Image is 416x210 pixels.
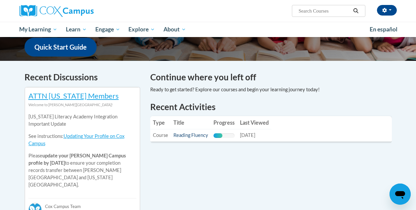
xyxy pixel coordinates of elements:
[28,108,136,193] div: Please to ensure your completion records transfer between [PERSON_NAME][GEOGRAPHIC_DATA] and [US_...
[28,153,126,166] b: update your [PERSON_NAME] Campus profile by [DATE]
[298,7,351,15] input: Search Courses
[15,22,62,37] a: My Learning
[95,25,120,33] span: Engage
[128,25,155,33] span: Explore
[150,71,392,84] h4: Continue where you left off
[150,101,392,113] h1: Recent Activities
[28,133,124,146] a: Updating Your Profile on Cox Campus
[390,184,411,205] iframe: Button to launch messaging window
[24,38,97,57] a: Quick Start Guide
[91,22,124,37] a: Engage
[351,7,361,15] button: Search
[19,25,57,33] span: My Learning
[370,26,397,33] span: En español
[173,132,208,138] a: Reading Fluency
[171,116,211,129] th: Title
[377,5,397,16] button: Account Settings
[124,22,159,37] a: Explore
[365,22,402,36] a: En español
[213,133,223,138] div: Progress, %
[28,101,136,108] div: Welcome to [PERSON_NAME][GEOGRAPHIC_DATA]!
[159,22,190,37] a: About
[240,132,255,138] span: [DATE]
[20,5,94,17] img: Cox Campus
[28,91,119,100] a: ATTN [US_STATE] Members
[28,198,136,210] div: Cox Campus Team
[62,22,91,37] a: Learn
[28,133,136,147] p: See instructions:
[237,116,271,129] th: Last Viewed
[211,116,237,129] th: Progress
[66,25,87,33] span: Learn
[24,71,140,84] h4: Recent Discussions
[15,22,402,37] div: Main menu
[153,132,168,138] span: Course
[20,5,139,17] a: Cox Campus
[28,113,136,128] p: [US_STATE] Literacy Academy Integration Important Update
[163,25,186,33] span: About
[150,116,171,129] th: Type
